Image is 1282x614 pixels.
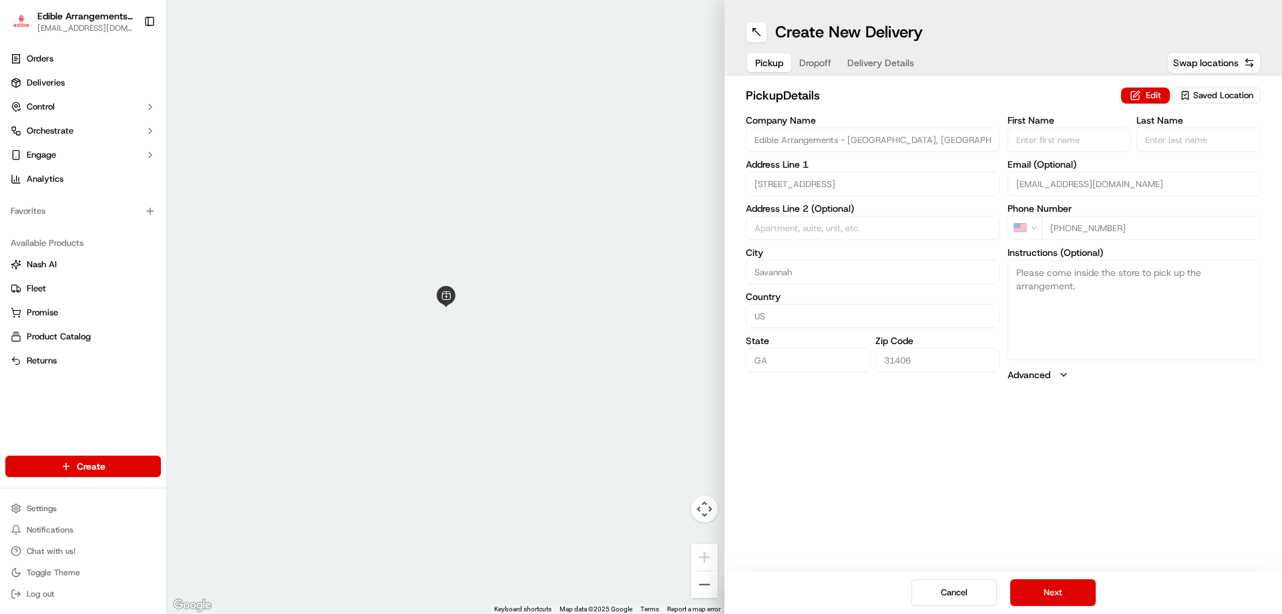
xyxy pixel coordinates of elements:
[126,194,214,207] span: API Documentation
[27,567,80,578] span: Toggle Theme
[94,226,162,237] a: Powered byPylon
[1172,86,1261,105] button: Saved Location
[27,589,54,599] span: Log out
[5,542,161,561] button: Chat with us!
[5,5,138,37] button: Edible Arrangements - Savannah, GAEdible Arrangements - [GEOGRAPHIC_DATA], [GEOGRAPHIC_DATA][EMAI...
[1008,172,1261,196] input: Enter email address
[27,101,55,113] span: Control
[667,605,720,613] a: Report a map error
[5,563,161,582] button: Toggle Theme
[13,128,37,152] img: 1736555255976-a54dd68f-1ca7-489b-9aae-adbdc363a1c4
[494,605,552,614] button: Keyboard shortcuts
[27,546,75,557] span: Chat with us!
[5,120,161,142] button: Orchestrate
[1008,116,1132,125] label: First Name
[45,128,219,141] div: Start new chat
[1042,216,1261,240] input: Enter phone number
[5,278,161,299] button: Fleet
[27,259,57,271] span: Nash AI
[27,149,56,161] span: Engage
[27,355,57,367] span: Returns
[170,597,214,614] a: Open this area in Google Maps (opens a new window)
[1121,88,1170,104] button: Edit
[746,348,870,372] input: Enter state
[691,496,718,522] button: Map camera controls
[640,605,659,613] a: Terms (opens in new tab)
[1136,128,1261,152] input: Enter last name
[27,307,58,319] span: Promise
[27,173,63,185] span: Analytics
[37,23,133,33] button: [EMAIL_ADDRESS][DOMAIN_NAME]
[5,585,161,603] button: Log out
[1008,160,1261,169] label: Email (Optional)
[8,188,108,212] a: 📗Knowledge Base
[113,195,124,206] div: 💻
[746,292,1000,301] label: Country
[5,302,161,323] button: Promise
[799,56,831,69] span: Dropoff
[27,53,53,65] span: Orders
[1008,368,1261,381] button: Advanced
[108,188,220,212] a: 💻API Documentation
[1167,52,1261,73] button: Swap locations
[5,456,161,477] button: Create
[746,116,1000,125] label: Company Name
[5,48,161,69] a: Orders
[227,132,243,148] button: Start new chat
[5,96,161,118] button: Control
[77,460,105,473] span: Create
[746,128,1000,152] input: Enter company name
[746,160,1000,169] label: Address Line 1
[847,56,914,69] span: Delivery Details
[911,579,997,606] button: Cancel
[37,9,133,23] button: Edible Arrangements - [GEOGRAPHIC_DATA], [GEOGRAPHIC_DATA]
[746,336,870,345] label: State
[560,605,632,613] span: Map data ©2025 Google
[1008,128,1132,152] input: Enter first name
[1008,204,1261,213] label: Phone Number
[11,283,156,295] a: Fleet
[27,503,57,514] span: Settings
[5,144,161,166] button: Engage
[746,304,1000,328] input: Enter country
[746,172,1000,196] input: Enter address
[11,259,156,271] a: Nash AI
[1008,260,1261,360] textarea: Please come inside the store to pick up the arrangement.
[746,86,1113,105] h2: pickup Details
[746,260,1000,284] input: Enter city
[27,524,73,535] span: Notifications
[11,331,156,343] a: Product Catalog
[11,355,156,367] a: Returns
[1193,90,1253,102] span: Saved Location
[27,331,91,343] span: Product Catalog
[5,200,161,222] div: Favorites
[5,499,161,518] button: Settings
[27,194,102,207] span: Knowledge Base
[691,544,718,571] button: Zoom in
[13,53,243,75] p: Welcome 👋
[133,226,162,237] span: Pylon
[27,125,73,137] span: Orchestrate
[5,254,161,275] button: Nash AI
[170,597,214,614] img: Google
[875,348,1000,372] input: Enter zip code
[5,520,161,539] button: Notifications
[691,571,718,598] button: Zoom out
[775,21,923,43] h1: Create New Delivery
[875,336,1000,345] label: Zip Code
[746,248,1000,257] label: City
[35,86,240,100] input: Got a question? Start typing here...
[13,13,40,40] img: Nash
[1136,116,1261,125] label: Last Name
[1010,579,1096,606] button: Next
[1173,56,1239,69] span: Swap locations
[5,233,161,254] div: Available Products
[1008,248,1261,257] label: Instructions (Optional)
[45,141,169,152] div: We're available if you need us!
[1008,368,1050,381] label: Advanced
[746,204,1000,213] label: Address Line 2 (Optional)
[5,168,161,190] a: Analytics
[746,216,1000,240] input: Apartment, suite, unit, etc.
[755,56,783,69] span: Pickup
